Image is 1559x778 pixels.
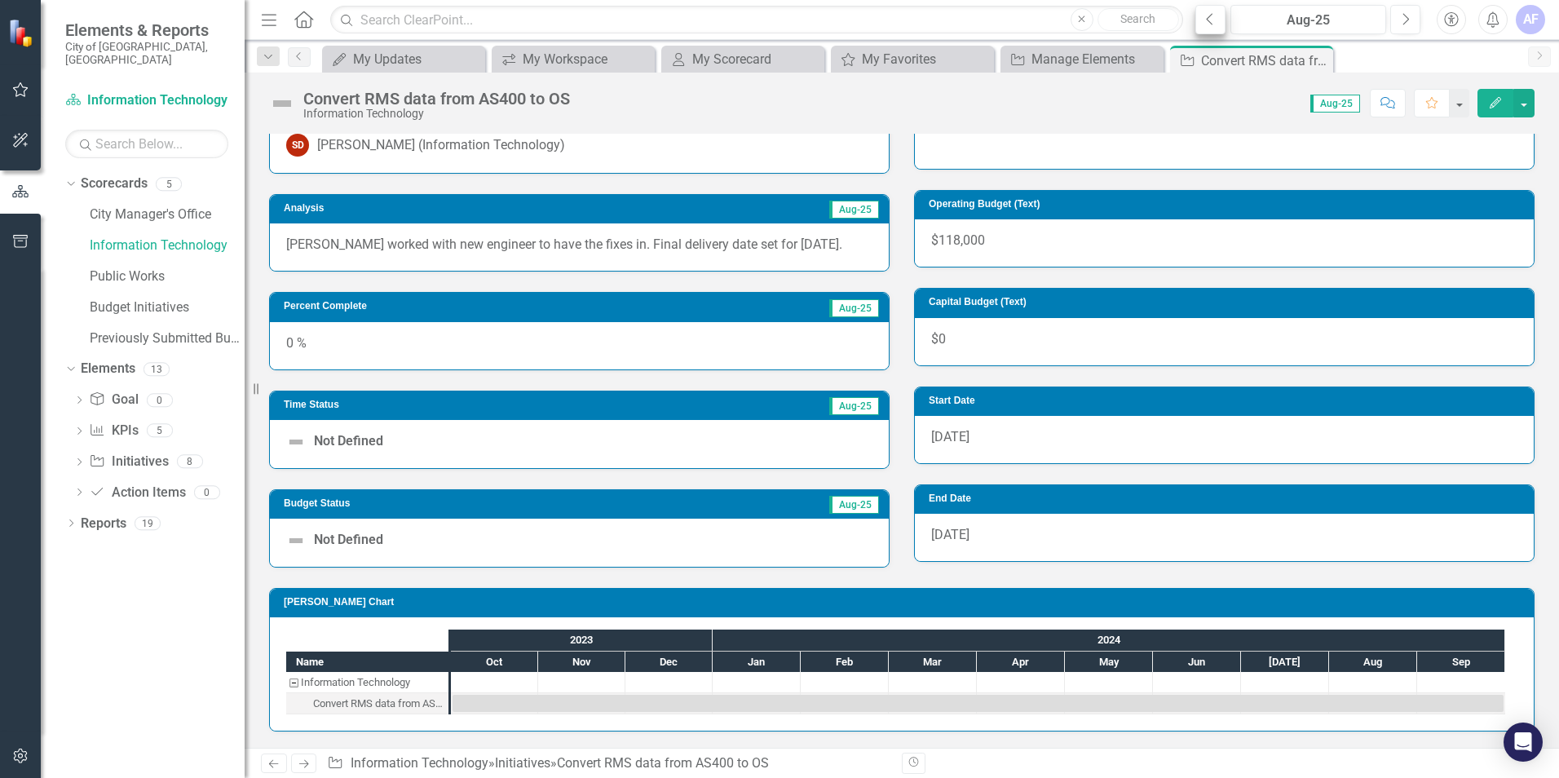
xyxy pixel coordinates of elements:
[929,199,1526,210] h3: Operating Budget (Text)
[90,236,245,255] a: Information Technology
[89,422,138,440] a: KPIs
[284,400,593,410] h3: Time Status
[835,49,990,69] a: My Favorites
[1065,652,1153,673] div: May
[284,498,621,509] h3: Budget Status
[284,203,546,214] h3: Analysis
[665,49,820,69] a: My Scorecard
[270,322,889,369] div: 0 %
[801,652,889,673] div: Feb
[1310,95,1360,113] span: Aug-25
[862,49,990,69] div: My Favorites
[286,432,306,452] img: Not Defined
[692,49,820,69] div: My Scorecard
[65,130,228,158] input: Search Below...
[89,484,185,502] a: Action Items
[1201,51,1329,71] div: Convert RMS data from AS400 to OS
[90,206,245,224] a: City Manager's Office
[929,297,1526,307] h3: Capital Budget (Text)
[451,630,713,651] div: 2023
[7,18,37,47] img: ClearPoint Strategy
[523,49,651,69] div: My Workspace
[314,532,383,547] span: Not Defined
[1153,652,1241,673] div: Jun
[713,652,801,673] div: Jan
[1504,723,1543,762] div: Open Intercom Messenger
[931,527,969,542] span: [DATE]
[713,630,1505,651] div: 2024
[1329,652,1417,673] div: Aug
[65,20,228,40] span: Elements & Reports
[353,49,481,69] div: My Updates
[496,49,651,69] a: My Workspace
[89,391,138,409] a: Goal
[829,397,879,415] span: Aug-25
[453,695,1504,712] div: Task: Start date: 2023-10-01 End date: 2024-09-30
[625,652,713,673] div: Dec
[1120,12,1155,25] span: Search
[286,134,309,157] div: SD
[1097,8,1179,31] button: Search
[284,301,653,312] h3: Percent Complete
[90,298,245,317] a: Budget Initiatives
[286,236,842,252] span: [PERSON_NAME] worked with new engineer to have the fixes in. Final delivery date set for [DATE].
[286,672,448,693] div: Task: Information Technology Start date: 2023-10-01 End date: 2023-10-02
[286,693,448,714] div: Convert RMS data from AS400 to OS
[284,597,1526,608] h3: [PERSON_NAME] Chart
[156,177,182,191] div: 5
[1230,5,1386,34] button: Aug-25
[147,393,173,407] div: 0
[1241,652,1329,673] div: Jul
[269,91,295,117] img: Not Defined
[65,91,228,110] a: Information Technology
[147,424,173,438] div: 5
[144,362,170,376] div: 13
[1236,11,1380,30] div: Aug-25
[931,232,985,248] span: $118,000
[81,360,135,378] a: Elements
[931,429,969,444] span: [DATE]
[286,531,306,550] img: Not Defined
[286,652,448,672] div: Name
[303,90,570,108] div: Convert RMS data from AS400 to OS
[829,496,879,514] span: Aug-25
[931,331,946,347] span: $0
[194,485,220,499] div: 0
[286,693,448,714] div: Task: Start date: 2023-10-01 End date: 2024-09-30
[1417,652,1505,673] div: Sep
[65,40,228,67] small: City of [GEOGRAPHIC_DATA], [GEOGRAPHIC_DATA]
[81,515,126,533] a: Reports
[538,652,625,673] div: Nov
[1005,49,1159,69] a: Manage Elements
[89,453,168,471] a: Initiatives
[1031,49,1159,69] div: Manage Elements
[90,329,245,348] a: Previously Submitted Budget Initiatives
[829,201,879,219] span: Aug-25
[929,493,1526,504] h3: End Date
[330,6,1183,34] input: Search ClearPoint...
[929,396,1526,406] h3: Start Date
[177,455,203,469] div: 8
[317,136,565,155] div: [PERSON_NAME] (Information Technology)
[327,754,890,773] div: » »
[313,693,444,714] div: Convert RMS data from AS400 to OS
[451,652,538,673] div: Oct
[301,672,410,693] div: Information Technology
[135,516,161,530] div: 19
[90,267,245,286] a: Public Works
[314,433,383,449] span: Not Defined
[286,672,448,693] div: Information Technology
[326,49,481,69] a: My Updates
[829,299,879,317] span: Aug-25
[351,755,488,771] a: Information Technology
[1516,5,1545,34] button: AF
[889,652,977,673] div: Mar
[977,652,1065,673] div: Apr
[303,108,570,120] div: Information Technology
[81,175,148,193] a: Scorecards
[495,755,550,771] a: Initiatives
[557,755,769,771] div: Convert RMS data from AS400 to OS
